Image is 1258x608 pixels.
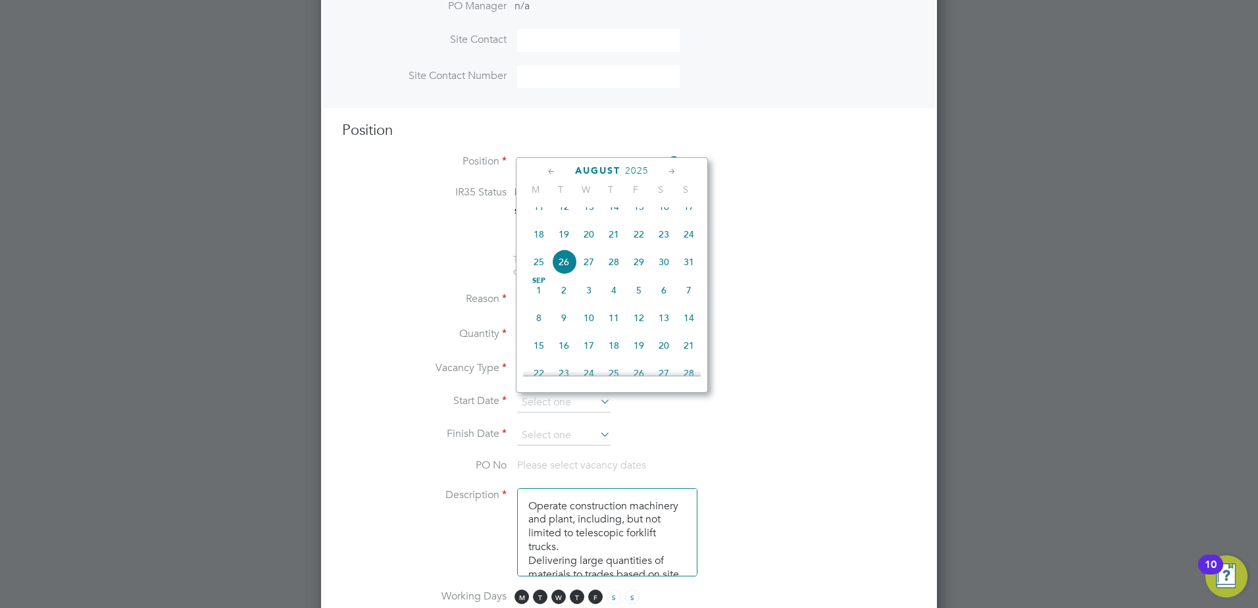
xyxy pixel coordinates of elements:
[515,590,529,604] span: M
[651,278,676,303] span: 6
[626,222,651,247] span: 22
[623,184,648,195] span: F
[551,305,576,330] span: 9
[601,333,626,358] span: 18
[342,186,507,199] label: IR35 Status
[576,278,601,303] span: 3
[676,249,701,274] span: 31
[651,222,676,247] span: 23
[651,194,676,219] span: 16
[576,194,601,219] span: 13
[342,292,507,306] label: Reason
[626,333,651,358] span: 19
[526,305,551,330] span: 8
[573,184,598,195] span: W
[676,305,701,330] span: 14
[626,278,651,303] span: 5
[601,278,626,303] span: 4
[342,488,507,502] label: Description
[551,361,576,386] span: 23
[513,253,691,277] span: The status determination for this position can be updated after creating the vacancy
[515,207,635,216] strong: Status Determination Statement
[676,333,701,358] span: 21
[342,361,507,375] label: Vacancy Type
[526,333,551,358] span: 15
[576,361,601,386] span: 24
[601,249,626,274] span: 28
[551,278,576,303] span: 2
[607,590,621,604] span: S
[551,249,576,274] span: 26
[598,184,623,195] span: T
[517,459,646,472] span: Please select vacancy dates
[601,222,626,247] span: 21
[342,327,507,341] label: Quantity
[676,361,701,386] span: 28
[1205,555,1247,597] button: Open Resource Center, 10 new notifications
[588,590,603,604] span: F
[533,590,547,604] span: T
[651,305,676,330] span: 13
[625,590,640,604] span: S
[626,249,651,274] span: 29
[342,590,507,603] label: Working Days
[342,394,507,408] label: Start Date
[651,361,676,386] span: 27
[648,184,673,195] span: S
[517,393,611,413] input: Select one
[548,184,573,195] span: T
[342,33,507,47] label: Site Contact
[576,333,601,358] span: 17
[342,459,507,472] label: PO No
[526,249,551,274] span: 25
[676,222,701,247] span: 24
[342,427,507,441] label: Finish Date
[526,278,551,303] span: 1
[523,184,548,195] span: M
[601,305,626,330] span: 11
[676,278,701,303] span: 7
[515,186,566,198] span: Inside IR35
[342,69,507,83] label: Site Contact Number
[626,194,651,219] span: 15
[651,249,676,274] span: 30
[526,194,551,219] span: 11
[601,361,626,386] span: 25
[526,222,551,247] span: 18
[673,184,698,195] span: S
[626,305,651,330] span: 12
[601,194,626,219] span: 14
[517,426,611,445] input: Select one
[651,333,676,358] span: 20
[625,165,649,176] span: 2025
[526,361,551,386] span: 22
[576,222,601,247] span: 20
[526,278,551,284] span: Sep
[575,165,620,176] span: August
[1205,565,1217,582] div: 10
[626,361,651,386] span: 26
[342,155,507,168] label: Position
[342,121,916,140] h3: Position
[551,590,566,604] span: W
[570,590,584,604] span: T
[676,194,701,219] span: 17
[517,153,680,172] input: Search for...
[576,305,601,330] span: 10
[551,333,576,358] span: 16
[551,222,576,247] span: 19
[551,194,576,219] span: 12
[576,249,601,274] span: 27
